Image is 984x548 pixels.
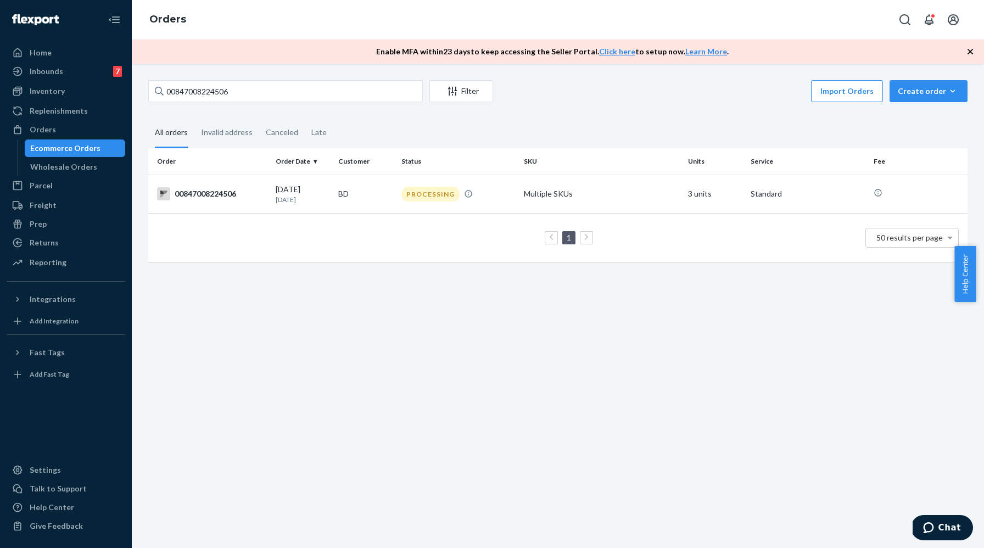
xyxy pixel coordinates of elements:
[30,86,65,97] div: Inventory
[30,465,61,476] div: Settings
[898,86,959,97] div: Create order
[30,294,76,305] div: Integrations
[148,148,271,175] th: Order
[7,290,125,308] button: Integrations
[430,86,493,97] div: Filter
[519,175,683,213] td: Multiple SKUs
[7,177,125,194] a: Parcel
[30,105,88,116] div: Replenishments
[113,66,122,77] div: 7
[30,180,53,191] div: Parcel
[334,175,396,213] td: BD
[751,188,865,199] p: Standard
[942,9,964,31] button: Open account menu
[30,502,74,513] div: Help Center
[30,370,69,379] div: Add Fast Tag
[685,47,727,56] a: Learn More
[811,80,883,102] button: Import Orders
[564,233,573,242] a: Page 1 is your current page
[157,187,267,200] div: 00847008224506
[894,9,916,31] button: Open Search Box
[30,47,52,58] div: Home
[7,344,125,361] button: Fast Tags
[30,347,65,358] div: Fast Tags
[684,175,746,213] td: 3 units
[311,118,327,147] div: Late
[25,158,126,176] a: Wholesale Orders
[7,82,125,100] a: Inventory
[30,316,79,326] div: Add Integration
[7,499,125,516] a: Help Center
[7,121,125,138] a: Orders
[890,80,968,102] button: Create order
[746,148,869,175] th: Service
[7,63,125,80] a: Inbounds7
[7,234,125,251] a: Returns
[429,80,493,102] button: Filter
[869,148,968,175] th: Fee
[7,197,125,214] a: Freight
[684,148,746,175] th: Units
[155,118,188,148] div: All orders
[12,14,59,25] img: Flexport logo
[7,366,125,383] a: Add Fast Tag
[30,161,97,172] div: Wholesale Orders
[30,124,56,135] div: Orders
[954,246,976,302] button: Help Center
[30,66,63,77] div: Inbounds
[401,187,460,202] div: PROCESSING
[148,80,423,102] input: Search orders
[30,521,83,532] div: Give Feedback
[7,44,125,61] a: Home
[7,102,125,120] a: Replenishments
[25,139,126,157] a: Ecommerce Orders
[271,148,334,175] th: Order Date
[599,47,635,56] a: Click here
[30,143,100,154] div: Ecommerce Orders
[7,461,125,479] a: Settings
[7,312,125,330] a: Add Integration
[149,13,186,25] a: Orders
[918,9,940,31] button: Open notifications
[276,195,329,204] p: [DATE]
[876,233,943,242] span: 50 results per page
[30,483,87,494] div: Talk to Support
[141,4,195,36] ol: breadcrumbs
[30,219,47,230] div: Prep
[201,118,253,147] div: Invalid address
[7,480,125,497] button: Talk to Support
[30,257,66,268] div: Reporting
[30,237,59,248] div: Returns
[266,118,298,147] div: Canceled
[7,215,125,233] a: Prep
[338,156,392,166] div: Customer
[30,200,57,211] div: Freight
[276,184,329,204] div: [DATE]
[7,517,125,535] button: Give Feedback
[376,46,729,57] p: Enable MFA within 23 days to keep accessing the Seller Portal. to setup now. .
[397,148,520,175] th: Status
[913,515,973,543] iframe: Opens a widget where you can chat to one of our agents
[519,148,683,175] th: SKU
[7,254,125,271] a: Reporting
[103,9,125,31] button: Close Navigation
